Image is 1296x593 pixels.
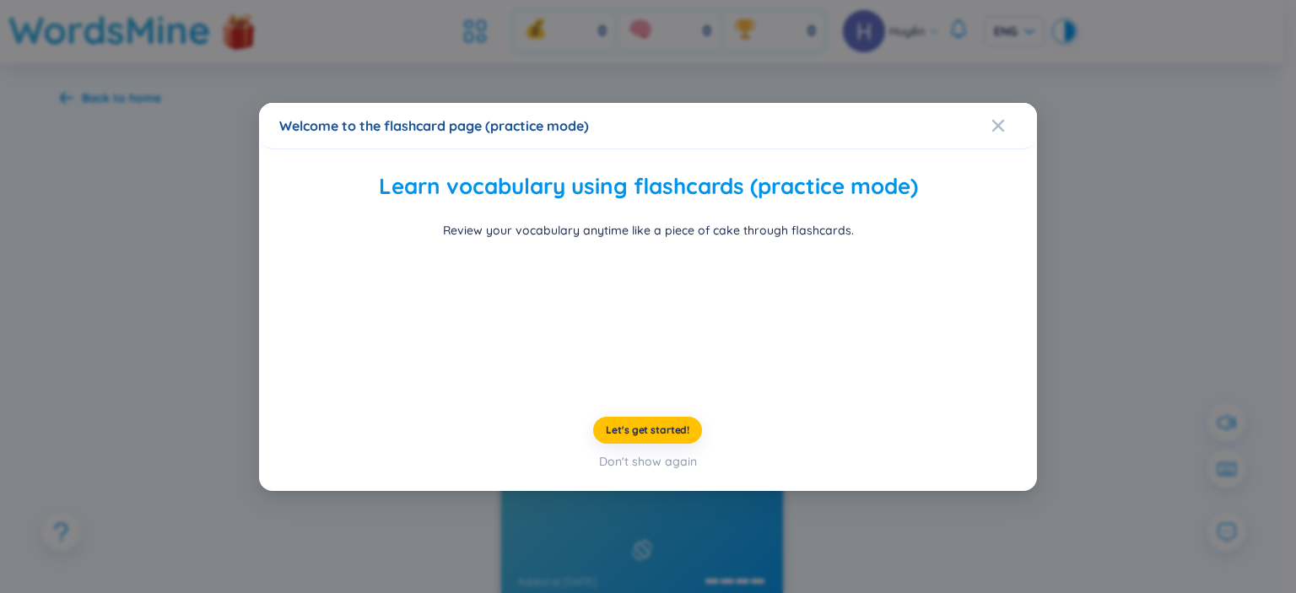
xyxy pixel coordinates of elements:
span: Let's get started! [607,423,690,436]
button: Close [991,103,1037,148]
div: Review your vocabulary anytime like a piece of cake through flashcards. [443,220,854,239]
div: Welcome to the flashcard page (practice mode) [279,116,1017,135]
button: Let's get started! [594,416,703,443]
div: Don't show again [599,451,697,470]
h2: Learn vocabulary using flashcards (practice mode) [279,170,1017,204]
